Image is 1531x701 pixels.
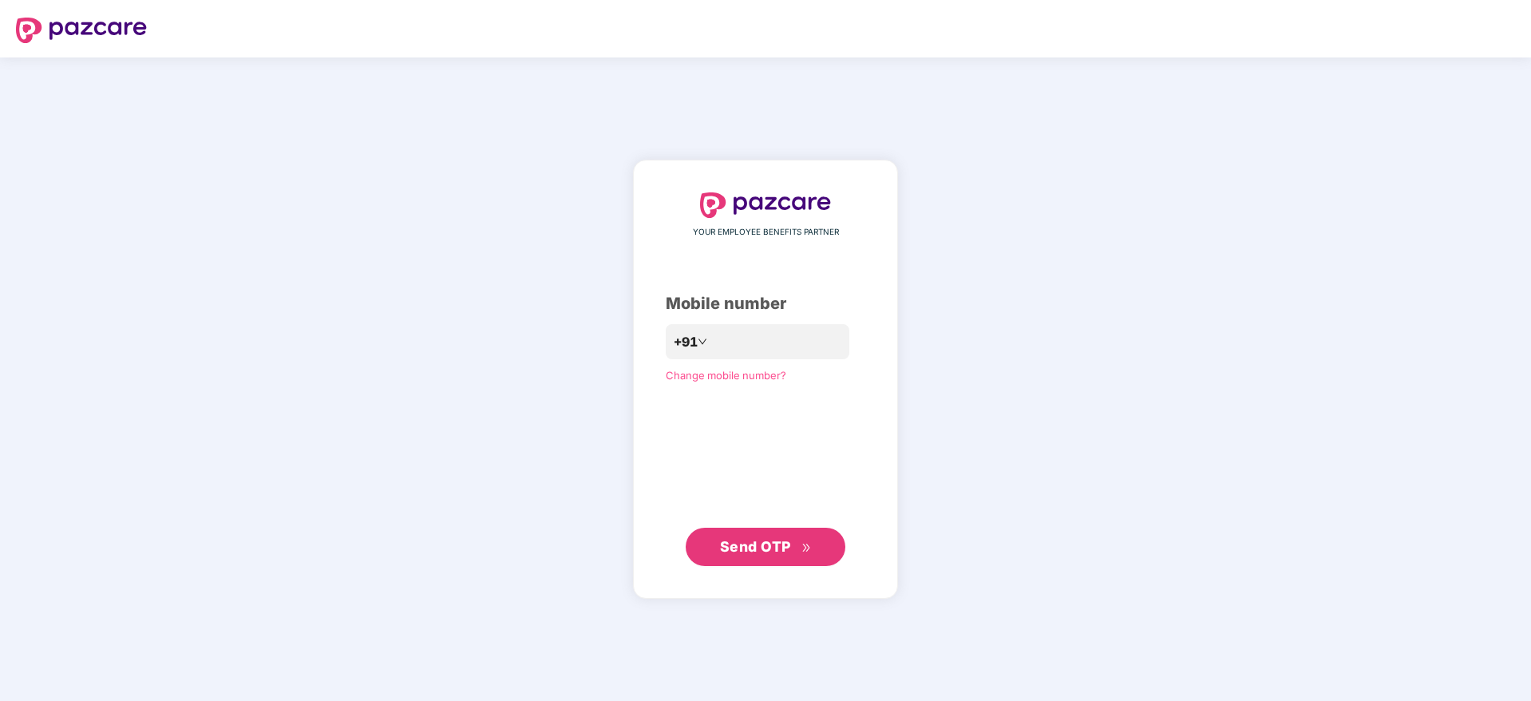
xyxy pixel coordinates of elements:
[801,543,812,553] span: double-right
[720,538,791,555] span: Send OTP
[666,291,865,316] div: Mobile number
[700,192,831,218] img: logo
[16,18,147,43] img: logo
[686,528,845,566] button: Send OTPdouble-right
[674,332,698,352] span: +91
[698,337,707,347] span: down
[666,369,786,382] a: Change mobile number?
[693,226,839,239] span: YOUR EMPLOYEE BENEFITS PARTNER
